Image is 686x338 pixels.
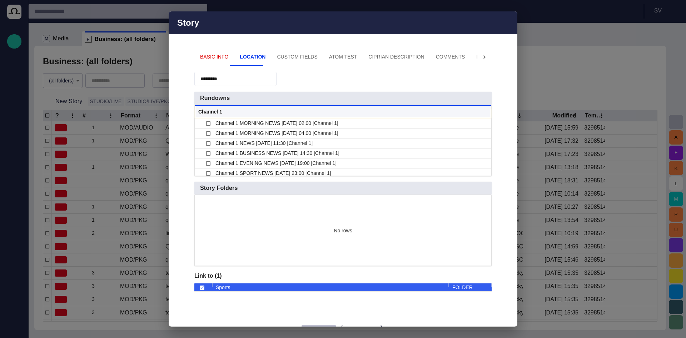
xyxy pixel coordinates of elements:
div: No rows [195,195,491,266]
button: Basic Info [194,49,234,66]
div: Story [169,11,517,327]
h2: Story [177,18,199,28]
span: Rundowns [200,95,230,102]
span: Channel 1 MORNING NEWS [DATE] 02:00 [Channel 1] [215,118,338,128]
button: Ciprian description [363,49,430,66]
div: Rundowns [194,105,492,176]
span: Sports [216,284,230,290]
span: Channel 1 NEWS [DATE] 11:30 [Channel 1] [215,138,313,148]
span: Channel 1 SPORT NEWS [DATE] 23:00 [Channel 1] [215,168,331,178]
span: Story Folders [200,185,238,192]
span: Channel 1 BUSINESS NEWS [DATE] 14:30 [Channel 1] [215,148,339,158]
button: Location [234,49,271,66]
div: Story [169,11,517,34]
span: Channel 1 EVENING NEWS [DATE] 19:00 [Channel 1] [215,158,337,168]
span: Channel 1 [198,106,222,118]
button: Comments [430,49,471,66]
div: Rundowns [194,195,492,266]
span: Channel 1 MORNING NEWS [DATE] 04:00 [Channel 1] [215,128,338,138]
button: Custom Fields [271,49,323,66]
p: Link to ( 1 ) [194,272,492,280]
button: Rundowns [194,92,492,105]
button: Description 2 [471,49,520,66]
button: ATOM Test [323,49,363,66]
span: FOLDER [452,284,473,290]
button: Story Folders [194,182,492,195]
